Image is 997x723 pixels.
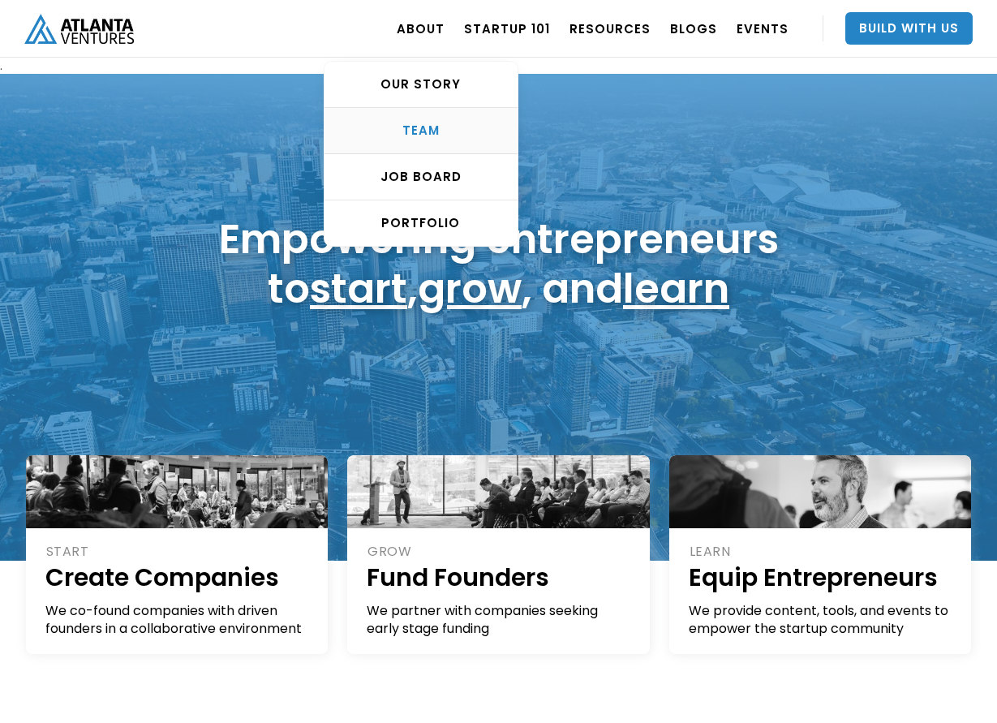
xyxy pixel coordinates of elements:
[45,602,311,638] div: We co-found companies with driven founders in a collaborative environment
[464,6,550,51] a: Startup 101
[310,260,407,317] a: start
[324,76,518,93] div: OUR STORY
[689,602,954,638] div: We provide content, tools, and events to empower the startup community
[45,561,311,594] h1: Create Companies
[367,543,632,561] div: GROW
[845,12,973,45] a: Build With Us
[737,6,789,51] a: EVENTS
[324,62,518,108] a: OUR STORY
[397,6,445,51] a: ABOUT
[347,455,650,654] a: GROWFund FoundersWe partner with companies seeking early stage funding
[324,215,518,231] div: PORTFOLIO
[569,6,651,51] a: RESOURCES
[689,561,954,594] h1: Equip Entrepreneurs
[219,214,779,313] h1: Empowering entrepreneurs to , , and
[324,169,518,185] div: Job Board
[669,455,972,654] a: LEARNEquip EntrepreneursWe provide content, tools, and events to empower the startup community
[324,123,518,139] div: TEAM
[418,260,522,317] a: grow
[367,602,632,638] div: We partner with companies seeking early stage funding
[46,543,311,561] div: START
[367,561,632,594] h1: Fund Founders
[324,108,518,154] a: TEAM
[690,543,954,561] div: LEARN
[324,200,518,246] a: PORTFOLIO
[324,154,518,200] a: Job Board
[26,455,329,654] a: STARTCreate CompaniesWe co-found companies with driven founders in a collaborative environment
[670,6,717,51] a: BLOGS
[623,260,729,317] a: learn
